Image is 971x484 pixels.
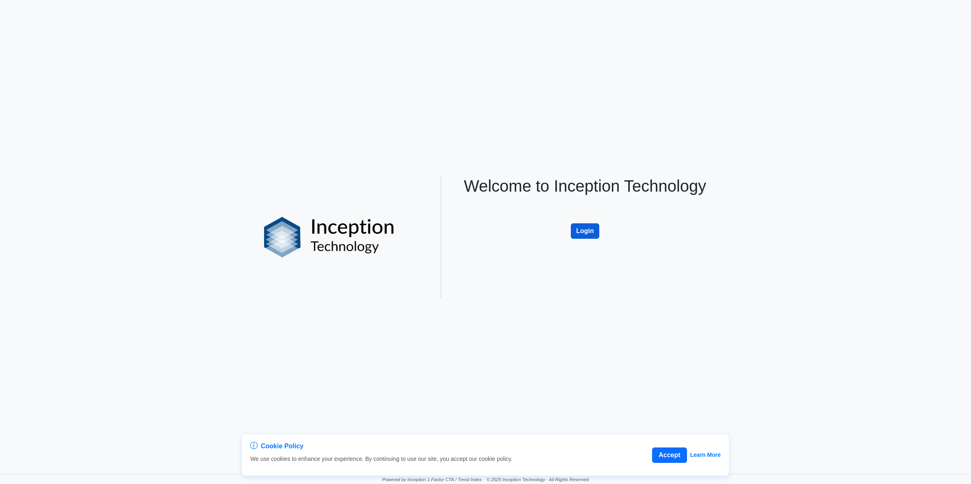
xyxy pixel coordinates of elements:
[261,441,303,451] span: Cookie Policy
[652,447,687,463] button: Accept
[690,451,721,459] a: Learn More
[571,215,599,222] a: Login
[456,176,714,196] h1: Welcome to Inception Technology
[250,455,512,463] p: We use cookies to enhance your experience. By continuing to use our site, you accept our cookie p...
[571,223,599,239] button: Login
[264,217,394,257] img: logo%20black.png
